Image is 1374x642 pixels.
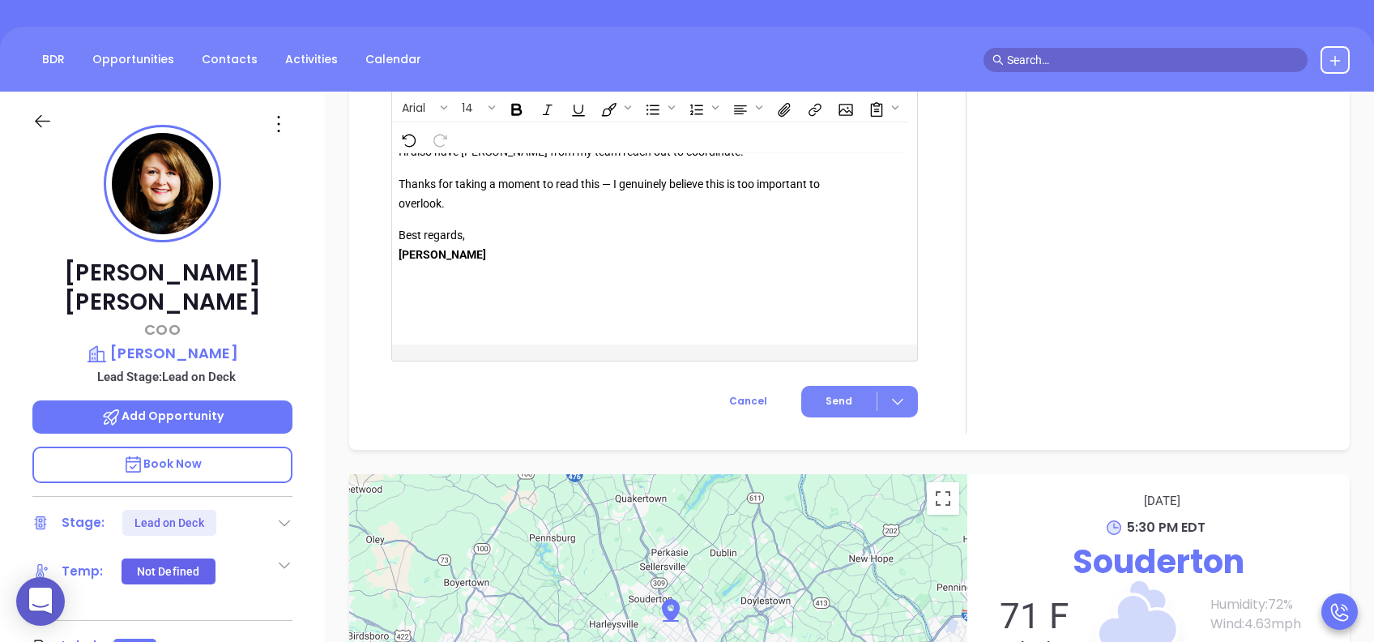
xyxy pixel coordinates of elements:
div: Stage: [62,511,105,535]
span: Add Opportunity [101,408,224,424]
p: Wind: 4.63 mph [1210,614,1333,634]
span: Send [826,394,852,409]
span: Cancel [729,394,767,408]
p: 71 F [984,595,1085,637]
span: Font family [393,93,451,121]
span: Insert Files [768,93,797,121]
button: Arial [394,93,437,121]
img: profile-user [112,133,213,234]
p: Souderton [984,537,1333,586]
span: Arial [394,100,433,111]
p: Humidity: 72 % [1210,595,1333,614]
span: Redo [424,124,453,152]
span: search [992,54,1004,66]
span: Surveys [860,93,902,121]
span: Insert Image [830,93,859,121]
span: Font size [453,93,499,121]
span: Underline [562,93,591,121]
button: Cancel [699,386,797,417]
span: 5:30 PM EDT [1127,518,1205,537]
a: [PERSON_NAME] [32,342,292,365]
span: Book Now [123,456,203,472]
p: [DATE] [992,490,1333,511]
p: Lead Stage: Lead on Deck [41,366,292,387]
button: Send [801,386,918,417]
span: Bold [501,93,530,121]
span: Align [724,93,766,121]
a: Contacts [192,46,267,73]
span: 14 [454,100,481,111]
span: Insert link [799,93,828,121]
p: Thanks for taking a moment to read this — I genuinely believe this is too important to overlook. [399,175,853,214]
a: BDR [32,46,75,73]
span: Fill color or set the text color [593,93,635,121]
button: 14 [454,93,485,121]
a: Calendar [356,46,431,73]
input: Search… [1007,51,1299,69]
a: Opportunities [83,46,184,73]
p: COO [32,319,292,340]
p: Best regards, [399,226,853,284]
span: Insert Unordered List [637,93,679,121]
p: [PERSON_NAME] [PERSON_NAME] [32,259,292,317]
div: Lead on Deck [134,510,204,536]
button: Toggle fullscreen view [927,482,959,515]
strong: [PERSON_NAME] [399,248,486,261]
div: Temp: [62,559,104,584]
span: Insert Ordered List [681,93,723,121]
a: Activities [275,46,348,73]
span: Undo [393,124,422,152]
div: Not Defined [137,559,199,584]
span: Italic [531,93,561,121]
